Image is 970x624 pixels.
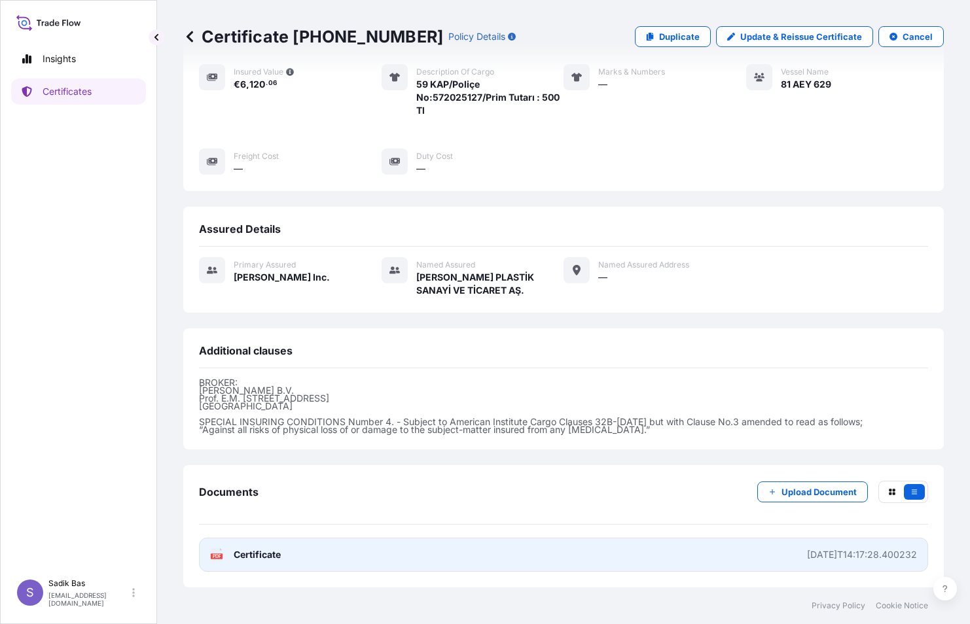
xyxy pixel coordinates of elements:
[43,52,76,65] p: Insights
[199,538,928,572] a: PDFCertificate[DATE]T14:17:28.400232
[266,81,268,86] span: .
[416,151,453,162] span: Duty Cost
[448,30,505,43] p: Policy Details
[268,81,277,86] span: 06
[199,222,281,235] span: Assured Details
[199,344,293,357] span: Additional clauses
[812,600,865,611] a: Privacy Policy
[598,271,607,284] span: —
[11,46,146,72] a: Insights
[878,26,944,47] button: Cancel
[416,260,475,270] span: Named Assured
[740,30,862,43] p: Update & Reissue Certificate
[807,548,917,561] div: [DATE]T14:17:28.400232
[716,26,873,47] a: Update & Reissue Certificate
[26,586,34,599] span: S
[48,591,130,607] p: [EMAIL_ADDRESS][DOMAIN_NAME]
[598,260,689,270] span: Named Assured Address
[598,78,607,91] span: —
[635,26,711,47] a: Duplicate
[234,548,281,561] span: Certificate
[48,578,130,589] p: Sadik Bas
[43,85,92,98] p: Certificates
[234,151,279,162] span: Freight Cost
[781,78,831,91] span: 81 AEY 629
[234,260,296,270] span: Primary assured
[183,26,443,47] p: Certificate [PHONE_NUMBER]
[199,485,259,498] span: Documents
[234,271,330,284] span: [PERSON_NAME] Inc.
[659,30,700,43] p: Duplicate
[416,162,425,175] span: —
[757,481,868,502] button: Upload Document
[416,78,564,117] span: 59 KAP/Poliçe No:572025127/Prim Tutarı : 500 Tl
[234,80,240,89] span: €
[199,379,928,434] p: BROKER: [PERSON_NAME] B.V. Prof. E.M. [STREET_ADDRESS] [GEOGRAPHIC_DATA] SPECIAL INSURING CONDITI...
[240,80,246,89] span: 6
[11,78,146,105] a: Certificates
[781,485,857,498] p: Upload Document
[234,162,243,175] span: —
[903,30,933,43] p: Cancel
[249,80,265,89] span: 120
[416,271,564,297] span: [PERSON_NAME] PLASTİK SANAYİ VE TİCARET AŞ.
[213,554,221,559] text: PDF
[246,80,249,89] span: ,
[876,600,928,611] a: Cookie Notice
